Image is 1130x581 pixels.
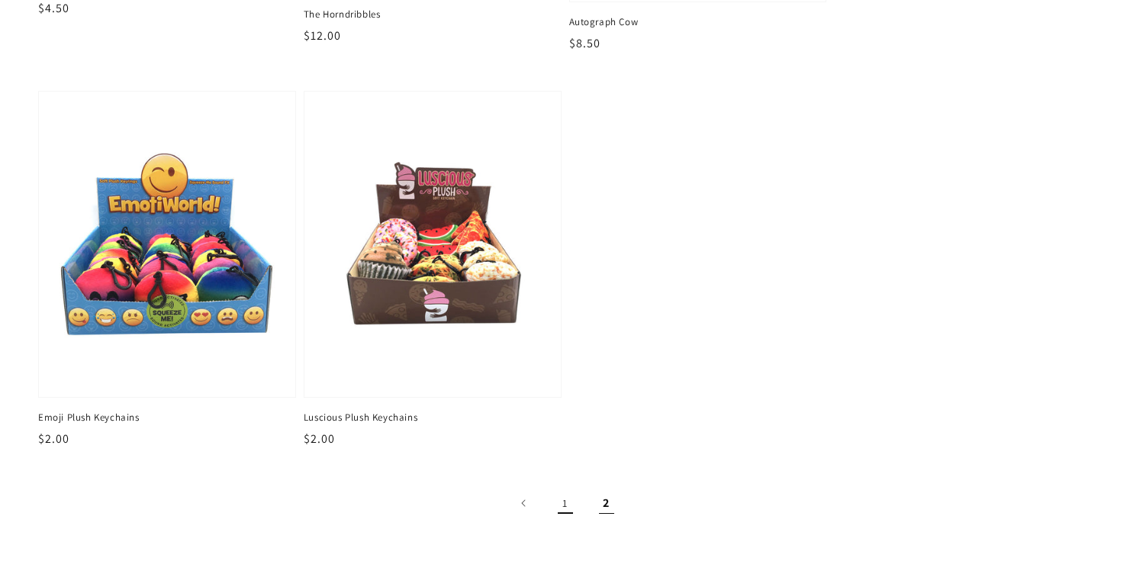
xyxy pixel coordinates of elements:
[549,486,582,520] a: Page 1
[569,35,600,51] span: $8.50
[38,91,296,448] a: Emoji Plush Keychains Emoji Plush Keychains $2.00
[304,431,335,447] span: $2.00
[569,15,827,29] span: Autograph Cow
[304,27,341,44] span: $12.00
[54,107,280,382] img: Emoji Plush Keychains
[38,431,69,447] span: $2.00
[304,411,562,424] span: Luscious Plush Keychains
[304,8,562,21] span: The Horndribbles
[38,411,296,424] span: Emoji Plush Keychains
[320,107,546,382] img: Luscious Plush Keychains
[38,486,1092,520] nav: Pagination
[507,486,541,520] a: Previous page
[304,91,562,448] a: Luscious Plush Keychains Luscious Plush Keychains $2.00
[590,486,623,520] span: Page 2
